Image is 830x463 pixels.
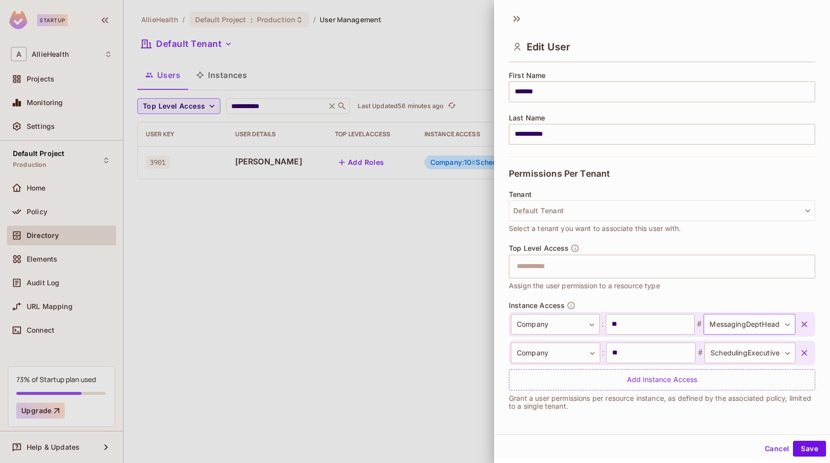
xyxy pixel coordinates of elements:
p: Grant a user permissions per resource instance, as defined by the associated policy, limited to a... [509,394,815,410]
span: Assign the user permission to a resource type [509,280,660,291]
div: Company [511,314,600,335]
span: : [600,318,606,330]
span: Top Level Access [509,244,569,252]
span: Permissions Per Tenant [509,169,610,179]
span: # [696,347,705,359]
div: SchedulingExecutive [705,343,795,363]
span: Select a tenant you want to associate this user with. [509,223,681,234]
span: Tenant [509,191,532,198]
span: Last Name [509,114,545,122]
button: Open [810,265,812,267]
span: Instance Access [509,302,565,309]
div: Company [511,343,600,363]
button: Cancel [761,441,793,457]
span: Edit User [527,41,570,53]
span: First Name [509,72,546,79]
span: : [600,347,606,359]
button: Default Tenant [509,200,815,221]
div: MessagingDeptHead [704,314,795,335]
span: # [695,318,704,330]
button: Save [793,441,826,457]
div: Add Instance Access [509,369,815,390]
